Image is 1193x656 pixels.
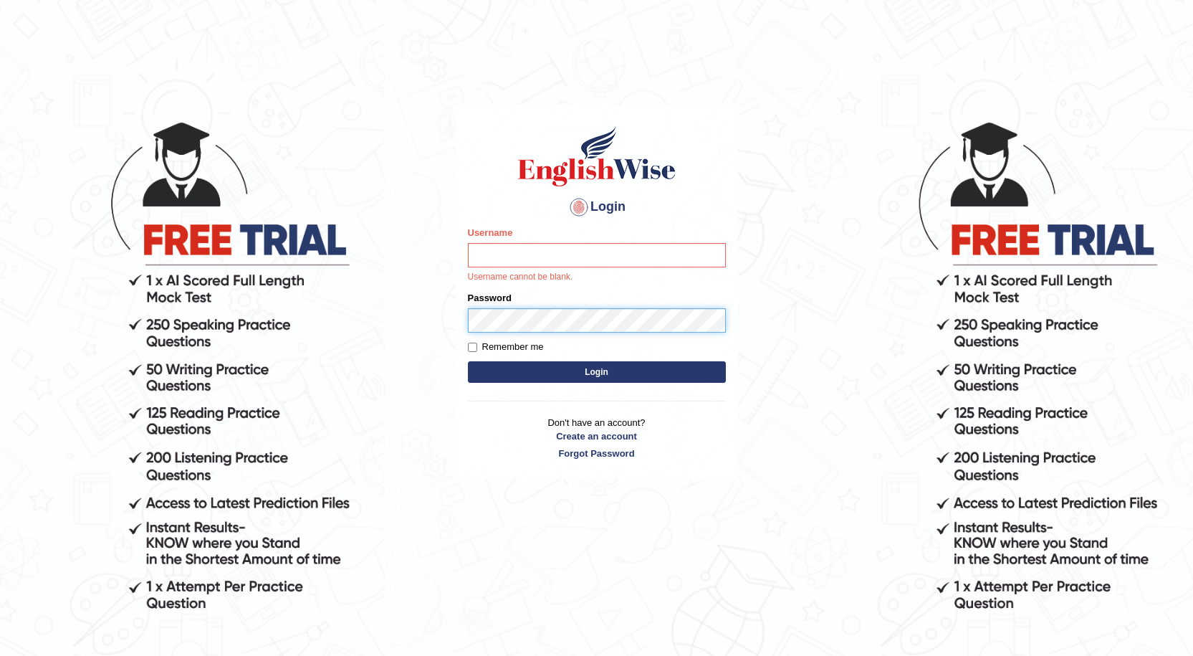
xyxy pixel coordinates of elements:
h4: Login [468,196,726,219]
p: Don't have an account? [468,416,726,460]
label: Password [468,291,512,305]
p: Username cannot be blank. [468,271,726,284]
label: Username [468,226,513,239]
label: Remember me [468,340,544,354]
a: Forgot Password [468,447,726,460]
input: Remember me [468,343,477,352]
button: Login [468,361,726,383]
img: Logo of English Wise sign in for intelligent practice with AI [515,124,679,189]
a: Create an account [468,429,726,443]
